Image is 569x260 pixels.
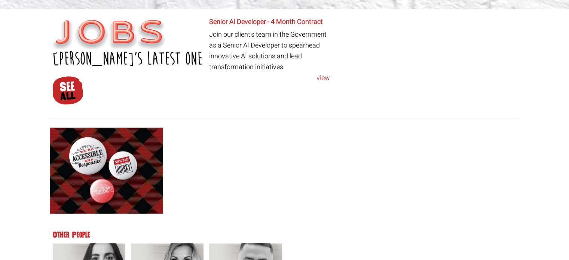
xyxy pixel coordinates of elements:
h6: Senior AI Developer - 4 Month Contract [209,18,330,26]
img: Jobs [53,20,165,50]
h2: [PERSON_NAME]’s latest one [53,49,204,69]
article: Join our client's team in the Government as a Senior AI Developer to spearhead innovative AI solu... [209,18,330,84]
a: view [209,73,330,84]
h4: Other People [53,231,517,239]
img: See All Jobs [52,76,83,105]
